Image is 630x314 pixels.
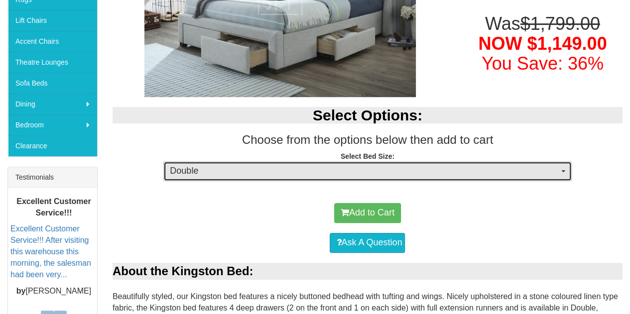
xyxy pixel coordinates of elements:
[8,10,97,31] a: Lift Chairs
[8,167,97,188] div: Testimonials
[170,165,558,178] span: Double
[341,152,394,160] strong: Select Bed Size:
[8,73,97,94] a: Sofa Beds
[334,203,401,223] button: Add to Cart
[163,161,571,181] button: Double
[482,53,604,74] font: You Save: 36%
[8,114,97,135] a: Bedroom
[16,286,26,295] b: by
[113,263,623,280] div: About the Kingston Bed:
[8,52,97,73] a: Theatre Lounges
[16,197,91,216] b: Excellent Customer Service!!!
[8,31,97,52] a: Accent Chairs
[463,14,623,73] h1: Was
[313,107,422,123] b: Select Options:
[478,33,607,54] span: NOW $1,149.00
[10,285,97,297] p: [PERSON_NAME]
[8,94,97,114] a: Dining
[113,133,623,146] h3: Choose from the options below then add to cart
[10,224,91,278] a: Excellent Customer Service!!! After visiting this warehouse this morning, the salesman had been v...
[330,233,405,253] a: Ask A Question
[8,135,97,156] a: Clearance
[520,13,600,34] del: $1,799.00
